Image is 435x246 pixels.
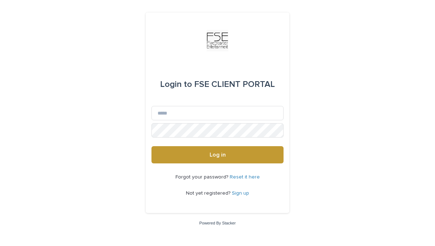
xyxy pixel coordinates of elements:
[151,146,284,163] button: Log in
[232,191,249,196] a: Sign up
[230,175,260,180] a: Reset it here
[160,74,275,94] div: FSE CLIENT PORTAL
[207,30,228,51] img: Km9EesSdRbS9ajqhBzyo
[186,191,232,196] span: Not yet registered?
[199,221,235,225] a: Powered By Stacker
[210,152,226,158] span: Log in
[176,175,230,180] span: Forgot your password?
[160,80,192,89] span: Login to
